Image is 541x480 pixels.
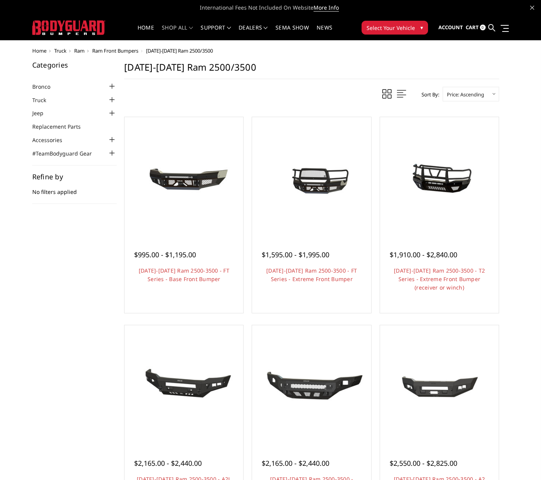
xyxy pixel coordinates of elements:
[138,25,154,40] a: Home
[275,25,309,40] a: SEMA Show
[239,25,268,40] a: Dealers
[146,47,213,54] span: [DATE]-[DATE] Ram 2500/3500
[201,25,231,40] a: Support
[317,25,332,40] a: News
[54,47,66,54] a: Truck
[382,327,497,442] a: 2019-2025 Ram 2500-3500 - A2 Series- Base Front Bumper (winch mount)
[367,24,415,32] span: Select Your Vehicle
[390,250,457,259] span: $1,910.00 - $2,840.00
[420,23,423,31] span: ▾
[32,149,101,157] a: #TeamBodyguard Gear
[362,21,428,35] button: Select Your Vehicle
[32,136,72,144] a: Accessories
[394,267,485,291] a: [DATE]-[DATE] Ram 2500-3500 - T2 Series - Extreme Front Bumper (receiver or winch)
[134,250,196,259] span: $995.00 - $1,195.00
[126,150,241,204] img: 2019-2025 Ram 2500-3500 - FT Series - Base Front Bumper
[134,458,202,468] span: $2,165.00 - $2,440.00
[74,47,85,54] a: Ram
[126,358,241,412] img: 2019-2024 Ram 2500-3500 - A2L Series - Base Front Bumper (Non-Winch)
[32,173,117,204] div: No filters applied
[162,25,193,40] a: shop all
[92,47,138,54] a: Ram Front Bumpers
[32,20,105,35] img: BODYGUARD BUMPERS
[382,359,497,411] img: 2019-2025 Ram 2500-3500 - A2 Series- Base Front Bumper (winch mount)
[32,61,117,68] h5: Categories
[438,24,463,31] span: Account
[254,358,369,412] img: 2019-2025 Ram 2500-3500 - Freedom Series - Base Front Bumper (non-winch)
[32,109,53,117] a: Jeep
[124,61,499,79] h1: [DATE]-[DATE] Ram 2500/3500
[417,89,439,100] label: Sort By:
[254,327,369,442] a: 2019-2025 Ram 2500-3500 - Freedom Series - Base Front Bumper (non-winch) 2019-2025 Ram 2500-3500 ...
[438,17,463,38] a: Account
[466,17,486,38] a: Cart 0
[382,150,497,204] img: 2019-2025 Ram 2500-3500 - T2 Series - Extreme Front Bumper (receiver or winch)
[32,173,117,180] h5: Refine by
[466,24,479,31] span: Cart
[382,119,497,234] a: 2019-2025 Ram 2500-3500 - T2 Series - Extreme Front Bumper (receiver or winch) 2019-2025 Ram 2500...
[126,327,241,442] a: 2019-2024 Ram 2500-3500 - A2L Series - Base Front Bumper (Non-Winch)
[262,458,329,468] span: $2,165.00 - $2,440.00
[126,119,241,234] a: 2019-2025 Ram 2500-3500 - FT Series - Base Front Bumper
[254,119,369,234] a: 2019-2025 Ram 2500-3500 - FT Series - Extreme Front Bumper 2019-2025 Ram 2500-3500 - FT Series - ...
[262,250,329,259] span: $1,595.00 - $1,995.00
[266,267,357,283] a: [DATE]-[DATE] Ram 2500-3500 - FT Series - Extreme Front Bumper
[390,458,457,468] span: $2,550.00 - $2,825.00
[32,122,90,131] a: Replacement Parts
[32,96,56,104] a: Truck
[139,267,229,283] a: [DATE]-[DATE] Ram 2500-3500 - FT Series - Base Front Bumper
[314,4,339,12] a: More Info
[32,83,60,91] a: Bronco
[480,25,486,30] span: 0
[32,47,46,54] a: Home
